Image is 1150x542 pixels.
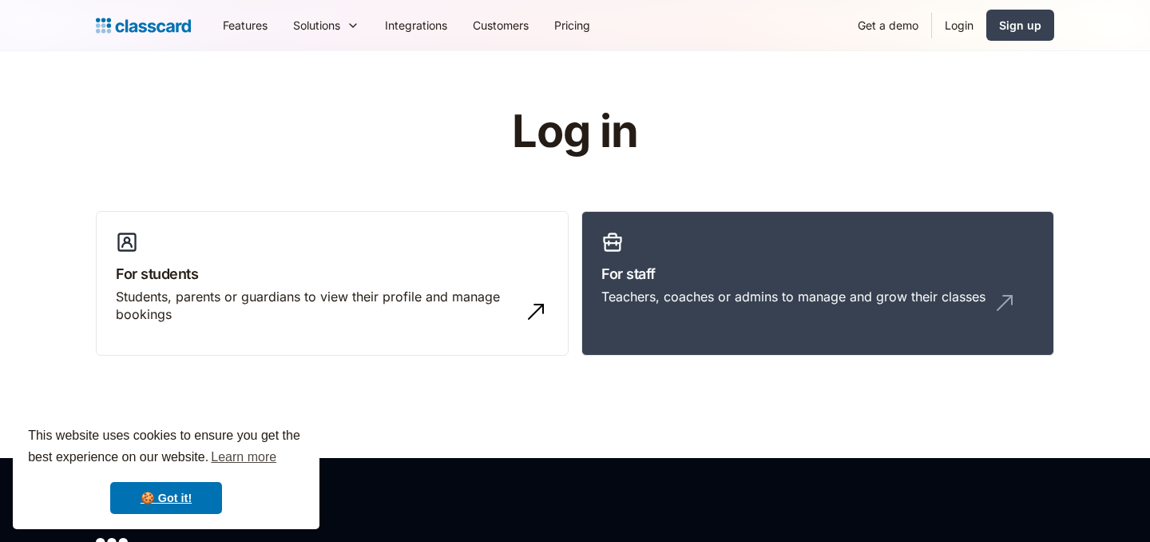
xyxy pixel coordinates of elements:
[293,17,340,34] div: Solutions
[280,7,372,43] div: Solutions
[116,263,549,285] h3: For students
[601,288,985,305] div: Teachers, coaches or admins to manage and grow their classes
[210,7,280,43] a: Features
[986,10,1054,41] a: Sign up
[110,482,222,514] a: dismiss cookie message
[999,17,1041,34] div: Sign up
[372,7,460,43] a: Integrations
[208,445,279,469] a: learn more about cookies
[601,263,1034,285] h3: For staff
[28,426,304,469] span: This website uses cookies to ensure you get the best experience on our website.
[845,7,931,43] a: Get a demo
[13,411,319,529] div: cookieconsent
[96,211,569,357] a: For studentsStudents, parents or guardians to view their profile and manage bookings
[932,7,986,43] a: Login
[581,211,1054,357] a: For staffTeachers, coaches or admins to manage and grow their classes
[322,107,829,157] h1: Log in
[541,7,603,43] a: Pricing
[96,14,191,37] a: home
[116,288,517,324] div: Students, parents or guardians to view their profile and manage bookings
[460,7,541,43] a: Customers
